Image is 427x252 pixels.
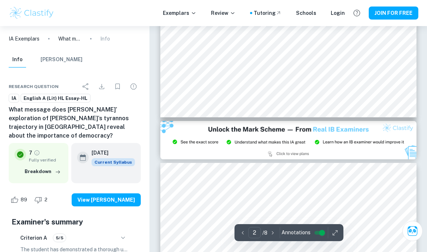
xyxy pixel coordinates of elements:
a: Schools [296,9,316,17]
span: 2 [41,196,51,203]
img: Ad [160,121,417,159]
button: Breakdown [23,166,63,177]
p: Exemplars [163,9,196,17]
span: 89 [17,196,31,203]
div: Like [9,194,31,206]
h6: What message does [PERSON_NAME]’ exploration of [PERSON_NAME]’s tyrannos trajectory in [GEOGRAPHI... [9,105,141,140]
button: Ask Clai [402,221,423,241]
button: Info [9,52,26,68]
span: Fully verified [29,157,63,163]
p: 7 [29,149,32,157]
span: Annotations [282,229,310,236]
span: English A (Lit) HL Essay-HL [21,95,90,102]
p: Review [211,9,236,17]
p: Info [100,35,110,43]
p: What message does [PERSON_NAME]’ exploration of [PERSON_NAME]’s tyrannos trajectory in [GEOGRAPHI... [58,35,81,43]
span: Current Syllabus [92,158,135,166]
a: IA Exemplars [9,35,39,43]
a: IA [9,94,19,103]
h6: [DATE] [92,149,129,157]
button: JOIN FOR FREE [369,7,418,20]
h6: Criterion A [20,234,47,242]
img: Clastify logo [9,6,55,20]
span: 5/5 [53,235,66,241]
a: Login [331,9,345,17]
div: Share [79,79,93,94]
span: Research question [9,83,59,90]
h5: Examiner's summary [12,217,138,227]
div: Report issue [126,79,141,94]
button: View [PERSON_NAME] [72,193,141,206]
p: / 8 [262,229,267,237]
a: Tutoring [254,9,282,17]
div: Bookmark [110,79,125,94]
div: Dislike [33,194,51,206]
button: Help and Feedback [351,7,363,19]
span: IA [9,95,19,102]
a: Grade fully verified [34,150,40,156]
button: [PERSON_NAME] [41,52,83,68]
div: Download [94,79,109,94]
a: English A (Lit) HL Essay-HL [21,94,90,103]
div: This exemplar is based on the current syllabus. Feel free to refer to it for inspiration/ideas wh... [92,158,135,166]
